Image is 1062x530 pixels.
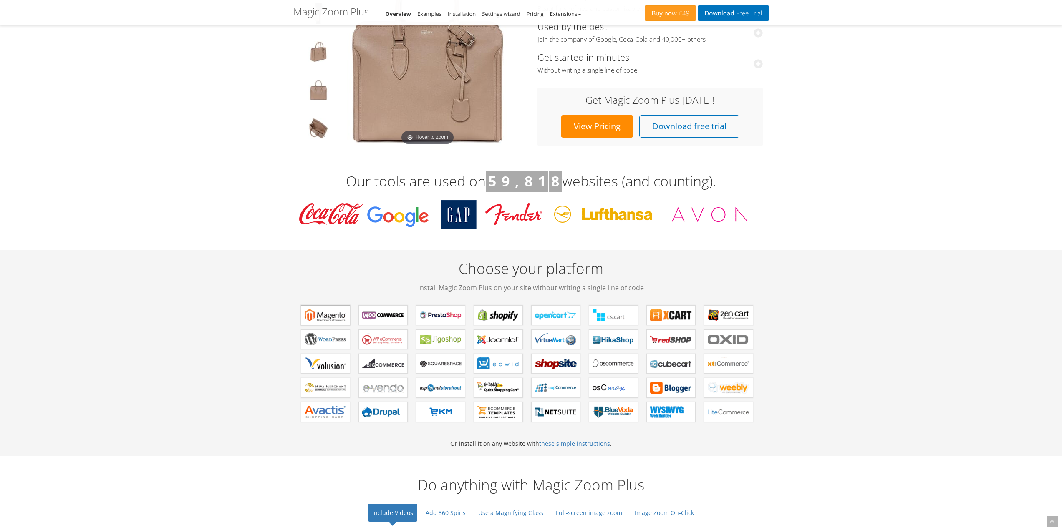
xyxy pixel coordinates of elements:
[301,329,350,349] a: Magic Zoom Plus for WordPress
[362,333,404,346] b: Magic Zoom Plus for WP e-Commerce
[537,51,763,75] a: Get started in minutesWithout writing a single line of code.
[552,504,626,522] a: Full-screen image zoom
[474,329,523,349] a: Magic Zoom Plus for Joomla
[734,10,762,17] span: Free Trial
[420,406,462,418] b: Magic Zoom Plus for EKM
[551,171,559,191] b: 8
[646,329,696,349] a: Magic Zoom Plus for redSHOP
[704,305,753,325] a: Magic Zoom Plus for Zen Cart
[646,378,696,398] a: Magic Zoom Plus for Blogger
[593,309,634,322] b: Magic Zoom Plus for CS-Cart
[301,354,350,374] a: Magic Zoom Plus for Volusion
[293,258,769,293] h2: Choose your platform
[293,477,769,493] h2: Do anything with Magic Zoom Plus
[708,406,749,418] b: Magic Zoom Plus for LiteCommerce
[537,20,763,44] a: Used by the bestJoin the company of Google, Coca-Cola and 40,000+ others
[677,10,690,17] span: £49
[417,10,441,18] a: Examples
[308,41,329,65] img: jQuery image zoom example
[535,406,577,418] b: Magic Zoom Plus for NetSuite
[645,5,696,21] a: Buy now£49
[531,305,580,325] a: Magic Zoom Plus for OpenCart
[477,333,519,346] b: Magic Zoom Plus for Joomla
[593,406,634,418] b: Magic Zoom Plus for BlueVoda
[589,354,638,374] a: Magic Zoom Plus for osCommerce
[477,357,519,370] b: Magic Zoom Plus for ECWID
[646,354,696,374] a: Magic Zoom Plus for CubeCart
[535,333,577,346] b: Magic Zoom Plus for VirtueMart
[589,305,638,325] a: Magic Zoom Plus for CS-Cart
[358,378,408,398] a: Magic Zoom Plus for e-vendo
[535,309,577,322] b: Magic Zoom Plus for OpenCart
[362,357,404,370] b: Magic Zoom Plus for Bigcommerce
[416,305,465,325] a: Magic Zoom Plus for PrestaShop
[704,329,753,349] a: Magic Zoom Plus for OXID
[708,382,749,394] b: Magic Zoom Plus for Weebly
[358,329,408,349] a: Magic Zoom Plus for WP e-Commerce
[546,95,754,105] h3: Get Magic Zoom Plus [DATE]!
[593,357,634,370] b: Magic Zoom Plus for osCommerce
[650,357,692,370] b: Magic Zoom Plus for CubeCart
[704,402,753,422] a: Magic Zoom Plus for LiteCommerce
[293,283,769,293] span: Install Magic Zoom Plus on your site without writing a single line of code
[639,115,739,138] a: Download free trial
[589,402,638,422] a: Magic Zoom Plus for BlueVoda
[293,6,369,17] h1: Magic Zoom Plus
[537,35,763,44] span: Join the company of Google, Coca-Cola and 40,000+ others
[589,378,638,398] a: Magic Zoom Plus for osCMax
[535,382,577,394] b: Magic Zoom Plus for nopCommerce
[420,309,462,322] b: Magic Zoom Plus for PrestaShop
[698,5,769,21] a: DownloadFree Trial
[362,382,404,394] b: Magic Zoom Plus for e-vendo
[293,171,769,192] h3: Our tools are used on websites (and counting).
[368,504,417,522] a: Include Videos
[650,309,692,322] b: Magic Zoom Plus for X-Cart
[293,250,769,456] div: Or install it on any website with .
[420,333,462,346] b: Magic Zoom Plus for Jigoshop
[488,171,496,191] b: 5
[531,402,580,422] a: Magic Zoom Plus for NetSuite
[416,354,465,374] a: Magic Zoom Plus for Squarespace
[704,378,753,398] a: Magic Zoom Plus for Weebly
[305,333,346,346] b: Magic Zoom Plus for WordPress
[708,357,749,370] b: Magic Zoom Plus for xt:Commerce
[631,504,698,522] a: Image Zoom On-Click
[308,80,329,103] img: Hover image zoom example
[474,378,523,398] a: Magic Zoom Plus for GoDaddy Shopping Cart
[477,406,519,418] b: Magic Zoom Plus for ecommerce Templates
[305,382,346,394] b: Magic Zoom Plus for Miva Merchant
[362,406,404,418] b: Magic Zoom Plus for Drupal
[646,402,696,422] a: Magic Zoom Plus for WYSIWYG
[537,66,763,75] span: Without writing a single line of code.
[416,378,465,398] a: Magic Zoom Plus for AspDotNetStorefront
[308,118,329,141] img: JavaScript zoom tool example
[305,309,346,322] b: Magic Zoom Plus for Magento
[593,333,634,346] b: Magic Zoom Plus for HikaShop
[416,402,465,422] a: Magic Zoom Plus for EKM
[535,357,577,370] b: Magic Zoom Plus for ShopSite
[561,115,633,138] a: View Pricing
[531,354,580,374] a: Magic Zoom Plus for ShopSite
[708,333,749,346] b: Magic Zoom Plus for OXID
[593,382,634,394] b: Magic Zoom Plus for osCMax
[293,200,757,229] img: Magic Toolbox Customers
[477,382,519,394] b: Magic Zoom Plus for GoDaddy Shopping Cart
[474,504,547,522] a: Use a Magnifying Glass
[386,10,411,18] a: Overview
[646,305,696,325] a: Magic Zoom Plus for X-Cart
[527,10,544,18] a: Pricing
[358,305,408,325] a: Magic Zoom Plus for WooCommerce
[420,357,462,370] b: Magic Zoom Plus for Squarespace
[421,504,470,522] a: Add 360 Spins
[650,333,692,346] b: Magic Zoom Plus for redSHOP
[650,382,692,394] b: Magic Zoom Plus for Blogger
[538,171,546,191] b: 1
[502,171,510,191] b: 9
[448,10,476,18] a: Installation
[525,171,532,191] b: 8
[531,378,580,398] a: Magic Zoom Plus for nopCommerce
[650,406,692,418] b: Magic Zoom Plus for WYSIWYG
[420,382,462,394] b: Magic Zoom Plus for AspDotNetStorefront
[362,309,404,322] b: Magic Zoom Plus for WooCommerce
[301,402,350,422] a: Magic Zoom Plus for Avactis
